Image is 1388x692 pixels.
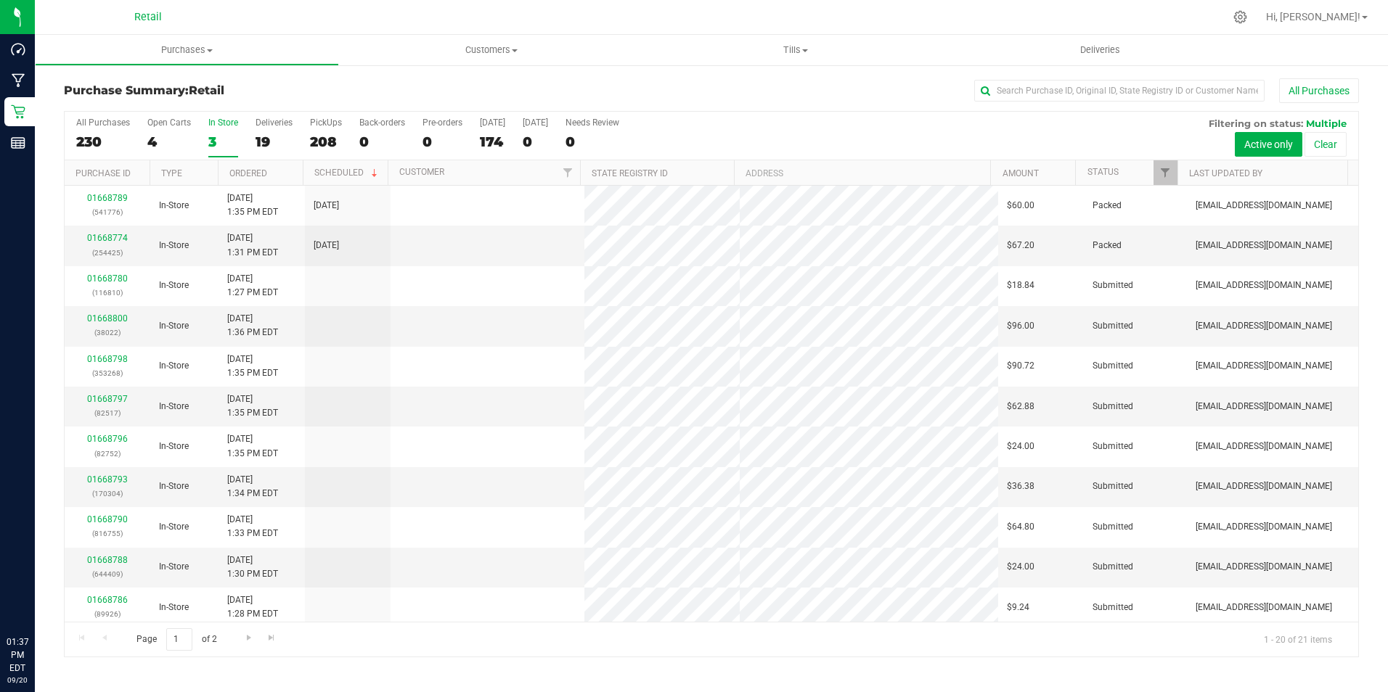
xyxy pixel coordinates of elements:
input: Search Purchase ID, Original ID, State Registry ID or Customer Name... [974,80,1265,102]
span: [DATE] 1:27 PM EDT [227,272,278,300]
span: Submitted [1093,440,1133,453]
a: Type [161,168,182,178]
div: 0 [359,133,405,150]
span: Multiple [1306,118,1347,129]
span: Submitted [1093,359,1133,373]
span: Packed [1093,239,1122,252]
span: In-Store [159,319,189,333]
span: [DATE] 1:35 PM EDT [227,191,278,219]
span: Submitted [1093,479,1133,493]
inline-svg: Manufacturing [11,73,25,88]
a: 01668774 [87,233,128,243]
button: Clear [1305,132,1347,157]
span: Submitted [1093,279,1133,292]
a: 01668796 [87,434,128,444]
span: [EMAIL_ADDRESS][DOMAIN_NAME] [1196,560,1332,574]
div: 4 [147,133,191,150]
div: Needs Review [566,118,619,128]
span: Submitted [1093,560,1133,574]
div: [DATE] [523,118,548,128]
a: Last Updated By [1189,168,1262,178]
span: In-Store [159,239,189,252]
th: Address [734,160,990,186]
inline-svg: Retail [11,104,25,119]
span: $62.88 [1007,400,1034,413]
button: All Purchases [1279,78,1359,103]
a: 01668789 [87,193,128,203]
span: $36.38 [1007,479,1034,493]
a: State Registry ID [592,168,668,178]
span: [DATE] 1:36 PM EDT [227,312,278,339]
a: 01668790 [87,514,128,524]
input: 1 [166,628,192,651]
span: [DATE] 1:35 PM EDT [227,432,278,460]
div: 0 [422,133,462,150]
div: Deliveries [256,118,293,128]
span: In-Store [159,479,189,493]
span: 1 - 20 of 21 items [1252,628,1344,650]
span: [EMAIL_ADDRESS][DOMAIN_NAME] [1196,279,1332,292]
div: 230 [76,133,130,150]
span: Submitted [1093,601,1133,614]
span: $24.00 [1007,440,1034,453]
span: Purchases [36,44,338,57]
p: (353268) [73,366,142,380]
p: (38022) [73,326,142,339]
span: In-Store [159,279,189,292]
iframe: Resource center unread badge [43,574,60,591]
span: [EMAIL_ADDRESS][DOMAIN_NAME] [1196,319,1332,333]
span: Submitted [1093,400,1133,413]
p: (89926) [73,607,142,621]
a: Go to the last page [261,628,282,648]
span: $90.72 [1007,359,1034,373]
span: In-Store [159,199,189,213]
p: (116810) [73,286,142,300]
span: $24.00 [1007,560,1034,574]
div: In Store [208,118,238,128]
span: $18.84 [1007,279,1034,292]
span: $96.00 [1007,319,1034,333]
div: All Purchases [76,118,130,128]
h3: Purchase Summary: [64,84,496,97]
span: [EMAIL_ADDRESS][DOMAIN_NAME] [1196,359,1332,373]
div: Open Carts [147,118,191,128]
span: Hi, [PERSON_NAME]! [1266,11,1360,22]
a: Customer [399,167,444,177]
div: 0 [523,133,548,150]
span: [EMAIL_ADDRESS][DOMAIN_NAME] [1196,239,1332,252]
a: Amount [1003,168,1039,178]
span: [EMAIL_ADDRESS][DOMAIN_NAME] [1196,400,1332,413]
div: 174 [480,133,505,150]
span: Submitted [1093,520,1133,534]
span: Page of 2 [124,628,229,651]
span: Packed [1093,199,1122,213]
div: Pre-orders [422,118,462,128]
div: Back-orders [359,118,405,128]
inline-svg: Reports [11,136,25,150]
a: 01668800 [87,313,128,324]
a: 01668793 [87,474,128,485]
span: [DATE] 1:35 PM EDT [227,353,278,380]
p: (254425) [73,246,142,260]
p: (644409) [73,567,142,581]
span: In-Store [159,359,189,373]
a: Go to the next page [238,628,259,648]
span: In-Store [159,400,189,413]
a: Ordered [229,168,267,178]
span: [DATE] 1:30 PM EDT [227,553,278,581]
span: $67.20 [1007,239,1034,252]
div: 208 [310,133,342,150]
a: Deliveries [948,35,1252,65]
span: [DATE] [314,239,339,252]
span: Tills [645,44,947,57]
span: In-Store [159,440,189,453]
a: Purchase ID [75,168,131,178]
p: 09/20 [7,675,28,685]
a: Filter [1154,160,1177,185]
span: [EMAIL_ADDRESS][DOMAIN_NAME] [1196,520,1332,534]
a: 01668788 [87,555,128,565]
a: Filter [556,160,580,185]
span: [DATE] 1:33 PM EDT [227,513,278,540]
span: Deliveries [1061,44,1140,57]
p: (82517) [73,406,142,420]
